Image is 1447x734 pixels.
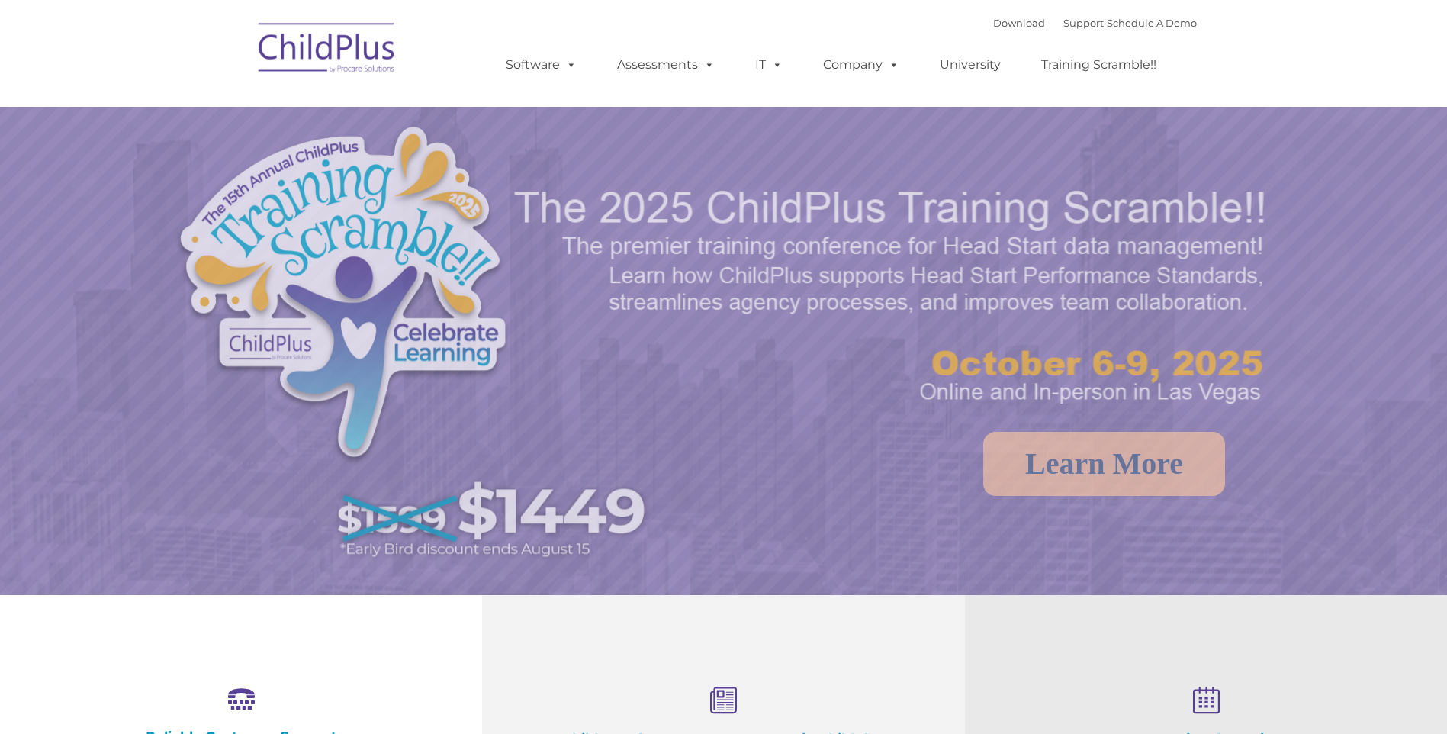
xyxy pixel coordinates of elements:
[983,432,1225,496] a: Learn More
[993,17,1197,29] font: |
[1063,17,1104,29] a: Support
[993,17,1045,29] a: Download
[490,50,592,80] a: Software
[251,12,404,89] img: ChildPlus by Procare Solutions
[808,50,915,80] a: Company
[740,50,798,80] a: IT
[1026,50,1172,80] a: Training Scramble!!
[1107,17,1197,29] a: Schedule A Demo
[602,50,730,80] a: Assessments
[924,50,1016,80] a: University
